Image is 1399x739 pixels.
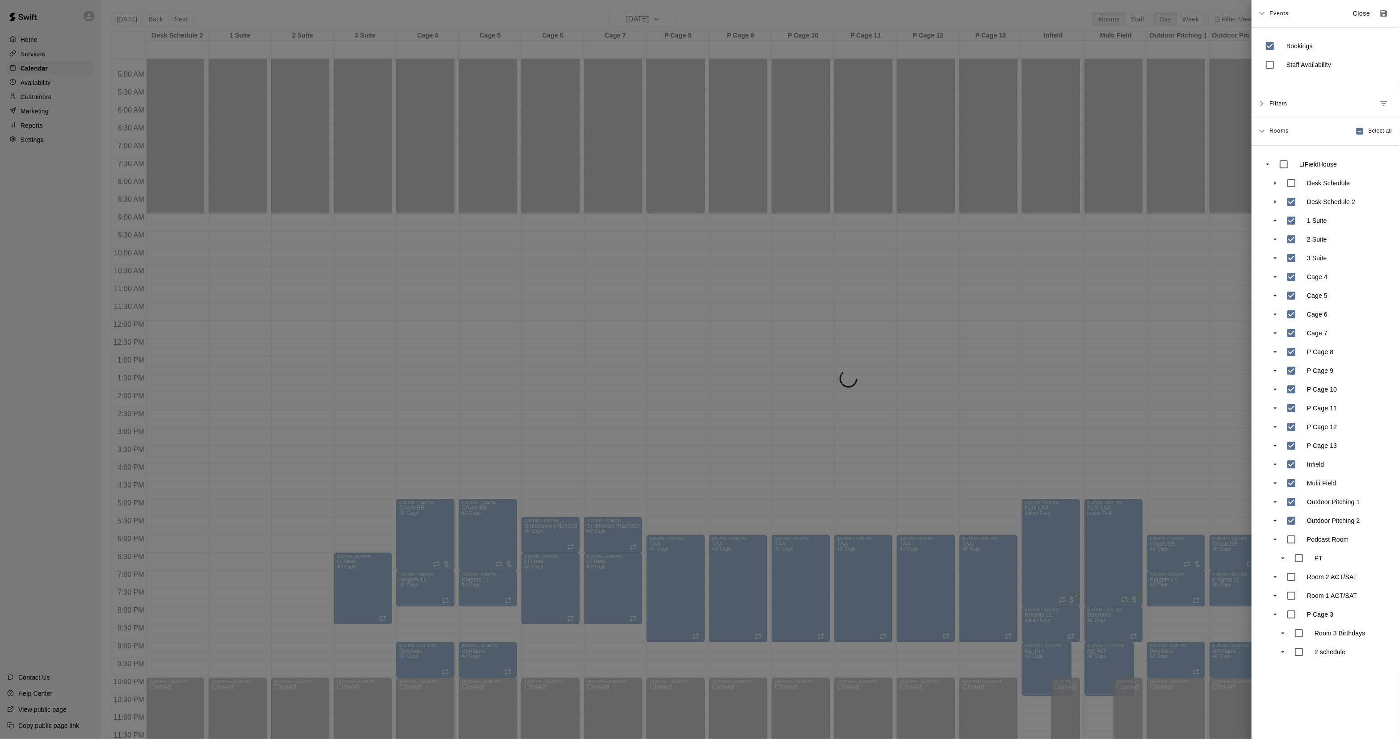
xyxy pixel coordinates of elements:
p: P Cage 8 [1307,347,1333,356]
ul: swift facility view [1260,155,1390,661]
p: Close [1353,9,1370,18]
p: Infield [1307,460,1324,469]
button: Manage filters [1376,96,1392,112]
p: Desk Schedule [1307,179,1350,188]
p: Bookings [1286,42,1313,50]
span: Rooms [1269,127,1289,134]
span: Select all [1368,127,1392,136]
p: 2 Suite [1307,235,1327,244]
p: Cage 7 [1307,329,1328,338]
p: 3 Suite [1307,254,1327,263]
p: Room 1 ACT/SAT [1307,591,1357,600]
p: Cage 6 [1307,310,1328,319]
div: RoomsSelect all [1252,117,1399,146]
p: P Cage 3 [1307,610,1333,619]
p: Multi Field [1307,479,1336,488]
span: Events [1269,5,1289,21]
p: PT [1315,554,1323,563]
p: Outdoor Pitching 2 [1307,516,1360,525]
p: P Cage 10 [1307,385,1337,394]
p: Room 3 Birthdays [1315,629,1365,638]
p: Room 2 ACT/SAT [1307,572,1357,581]
p: Desk Schedule 2 [1307,197,1355,206]
p: P Cage 9 [1307,366,1333,375]
p: 2 schedule [1315,647,1345,656]
p: Podcast Room [1307,535,1349,544]
p: Staff Availability [1286,60,1331,69]
span: Filters [1269,96,1287,112]
p: P Cage 12 [1307,422,1337,431]
p: P Cage 13 [1307,441,1337,450]
button: Save as default view [1376,5,1392,21]
p: Outdoor Pitching 1 [1307,497,1360,506]
p: 1 Suite [1307,216,1327,225]
p: P Cage 11 [1307,404,1337,413]
div: FiltersManage filters [1252,90,1399,117]
p: Cage 4 [1307,272,1328,281]
p: Cage 5 [1307,291,1328,300]
button: Close sidebar [1347,6,1376,21]
p: LIFieldHouse [1299,160,1337,169]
